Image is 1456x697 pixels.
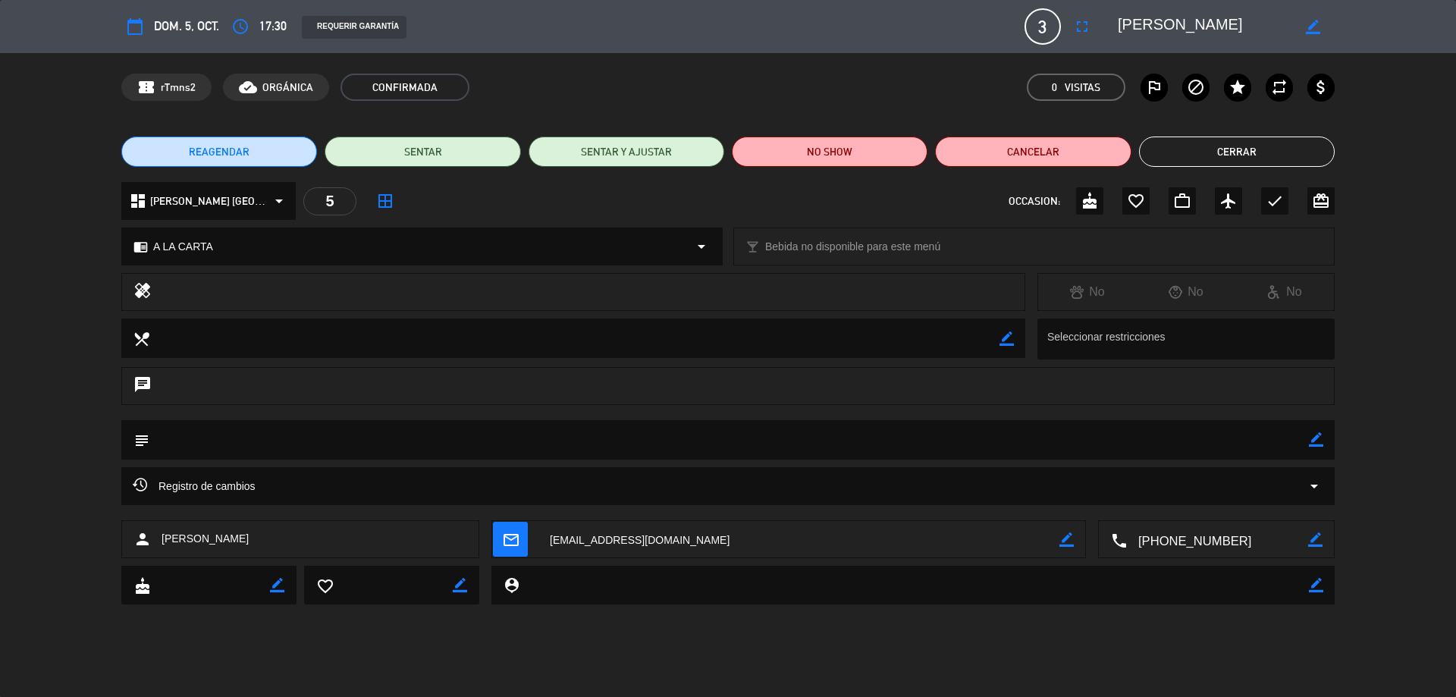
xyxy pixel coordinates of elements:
[692,237,711,256] i: arrow_drop_down
[133,281,152,303] i: healing
[154,16,219,36] span: dom. 5, oct.
[227,13,254,40] button: access_time
[1309,432,1323,447] i: border_color
[453,578,467,592] i: border_color
[126,17,144,36] i: calendar_today
[1270,78,1288,96] i: repeat
[1308,532,1323,547] i: border_color
[935,137,1131,167] button: Cancelar
[999,331,1014,346] i: border_color
[340,74,469,101] span: CONFIRMADA
[732,137,927,167] button: NO SHOW
[503,576,519,593] i: person_pin
[161,79,196,96] span: rTmns2
[133,530,152,548] i: person
[1306,20,1320,34] i: border_color
[121,13,149,40] button: calendar_today
[1173,192,1191,210] i: work_outline
[1219,192,1238,210] i: airplanemode_active
[259,16,287,36] span: 17:30
[133,432,149,448] i: subject
[316,577,333,594] i: favorite_border
[1312,192,1330,210] i: card_giftcard
[1266,192,1284,210] i: check
[133,577,150,594] i: cake
[1228,78,1247,96] i: star
[150,193,271,210] span: [PERSON_NAME] [GEOGRAPHIC_DATA]
[1052,79,1057,96] span: 0
[153,238,213,256] span: A LA CARTA
[1073,17,1091,36] i: fullscreen
[1009,193,1060,210] span: OCCASION:
[231,17,249,36] i: access_time
[270,192,288,210] i: arrow_drop_down
[1187,78,1205,96] i: block
[262,79,313,96] span: ORGÁNICA
[376,192,394,210] i: border_all
[1305,477,1323,495] i: arrow_drop_down
[133,375,152,397] i: chat
[1137,282,1235,302] div: No
[133,330,149,347] i: local_dining
[133,477,256,495] span: Registro de cambios
[745,240,760,254] i: local_bar
[1139,137,1335,167] button: Cerrar
[1309,578,1323,592] i: border_color
[239,78,257,96] i: cloud_done
[162,530,249,548] span: [PERSON_NAME]
[302,16,406,39] div: REQUERIR GARANTÍA
[502,531,519,548] i: mail_outline
[1127,192,1145,210] i: favorite_border
[529,137,724,167] button: SENTAR Y AJUSTAR
[325,137,520,167] button: SENTAR
[133,240,148,254] i: chrome_reader_mode
[1081,192,1099,210] i: cake
[1145,78,1163,96] i: outlined_flag
[1025,8,1061,45] span: 3
[1110,532,1127,548] i: local_phone
[303,187,356,215] div: 5
[129,192,147,210] i: dashboard
[1065,79,1100,96] em: Visitas
[1068,13,1096,40] button: fullscreen
[121,137,317,167] button: REAGENDAR
[270,578,284,592] i: border_color
[189,144,249,160] span: REAGENDAR
[1235,282,1334,302] div: No
[1038,282,1137,302] div: No
[765,238,940,256] span: Bebida no disponible para este menú
[137,78,155,96] span: confirmation_number
[1059,532,1074,547] i: border_color
[1312,78,1330,96] i: attach_money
